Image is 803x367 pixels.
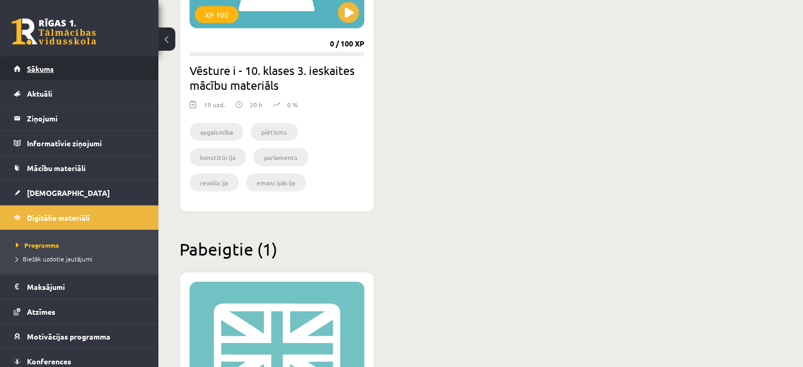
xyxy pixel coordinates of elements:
p: 0 % [287,100,298,109]
p: 20 h [250,100,262,109]
a: Motivācijas programma [14,324,145,349]
a: Sākums [14,57,145,81]
span: Aktuāli [27,89,52,98]
a: Mācību materiāli [14,156,145,180]
h2: Vēsture i - 10. klases 3. ieskaites mācību materiāls [190,63,364,92]
a: Programma [16,240,148,250]
span: Motivācijas programma [27,332,110,341]
div: XP 100 [195,6,239,23]
a: Digitālie materiāli [14,205,145,230]
span: Konferences [27,356,71,366]
li: parlaments [253,148,308,166]
a: [DEMOGRAPHIC_DATA] [14,181,145,205]
span: [DEMOGRAPHIC_DATA] [27,188,110,197]
li: konstitūcija [190,148,246,166]
span: Mācību materiāli [27,163,86,173]
a: Atzīmes [14,299,145,324]
div: 19 uzd. [204,100,225,116]
a: Informatīvie ziņojumi [14,131,145,155]
span: Digitālie materiāli [27,213,90,222]
li: piētisms [251,123,298,141]
span: Sākums [27,64,54,73]
li: apgaismība [190,123,243,141]
li: revolūcija [190,174,239,192]
legend: Ziņojumi [27,106,145,130]
a: Aktuāli [14,81,145,106]
a: Maksājumi [14,275,145,299]
a: Rīgas 1. Tālmācības vidusskola [12,18,96,45]
a: Ziņojumi [14,106,145,130]
a: Biežāk uzdotie jautājumi [16,254,148,264]
legend: Maksājumi [27,275,145,299]
span: Programma [16,241,59,249]
legend: Informatīvie ziņojumi [27,131,145,155]
h2: Pabeigtie (1) [180,239,782,259]
span: Atzīmes [27,307,55,316]
li: emancipācija [246,174,306,192]
span: Biežāk uzdotie jautājumi [16,255,92,263]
